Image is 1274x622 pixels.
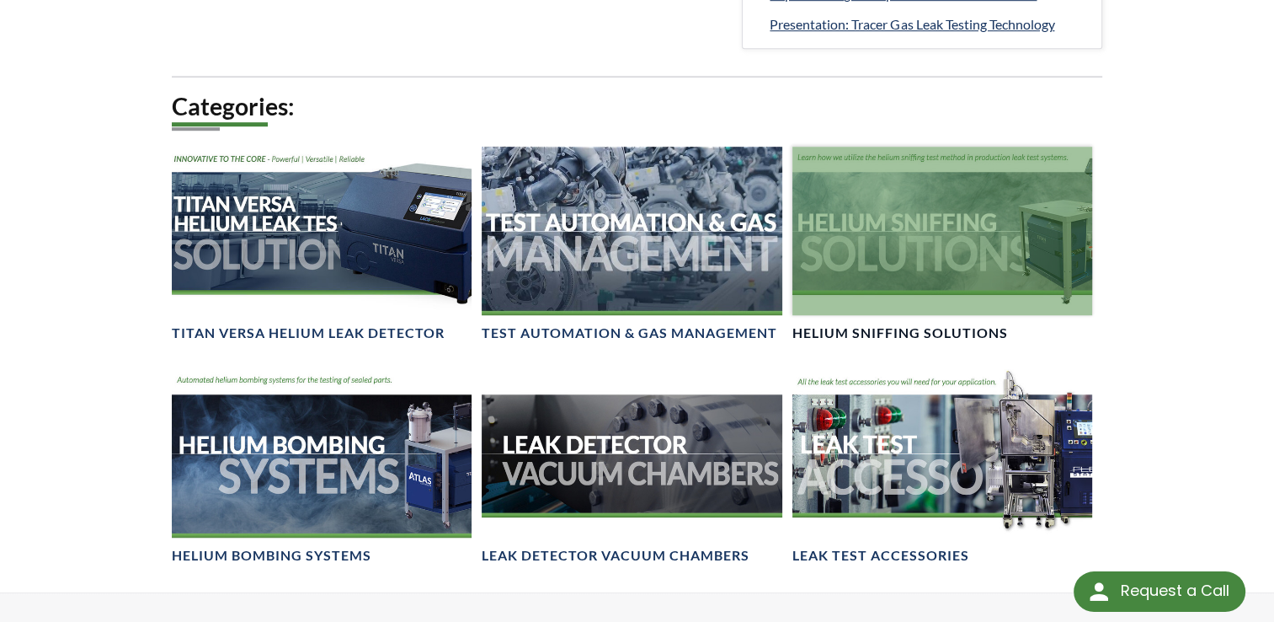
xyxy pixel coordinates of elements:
h2: Categories: [172,91,1102,122]
a: Test Automation & Gas Management headerTest Automation & Gas Management [482,147,781,342]
h4: TITAN VERSA Helium Leak Detector [172,324,445,342]
a: TITAN VERSA Helium Leak Test Solutions headerTITAN VERSA Helium Leak Detector [172,147,472,342]
h4: Helium Sniffing Solutions [792,324,1008,342]
a: Helium Sniffing Solutions headerHelium Sniffing Solutions [792,147,1092,342]
a: Leak Test Accessories headerLeak Test Accessories [792,369,1092,565]
h4: Helium Bombing Systems [172,547,371,565]
img: round button [1085,578,1112,605]
span: Presentation: Tracer Gas Leak Testing Technology [770,16,1054,32]
div: Request a Call [1120,571,1229,610]
a: Leak Test Vacuum Chambers headerLeak Detector Vacuum Chambers [482,369,781,565]
a: Helium Bombing Systems BannerHelium Bombing Systems [172,369,472,565]
div: Request a Call [1074,571,1245,612]
h4: Leak Detector Vacuum Chambers [482,547,749,565]
a: Presentation: Tracer Gas Leak Testing Technology [770,13,1087,35]
h4: Test Automation & Gas Management [482,324,777,342]
h4: Leak Test Accessories [792,547,969,565]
